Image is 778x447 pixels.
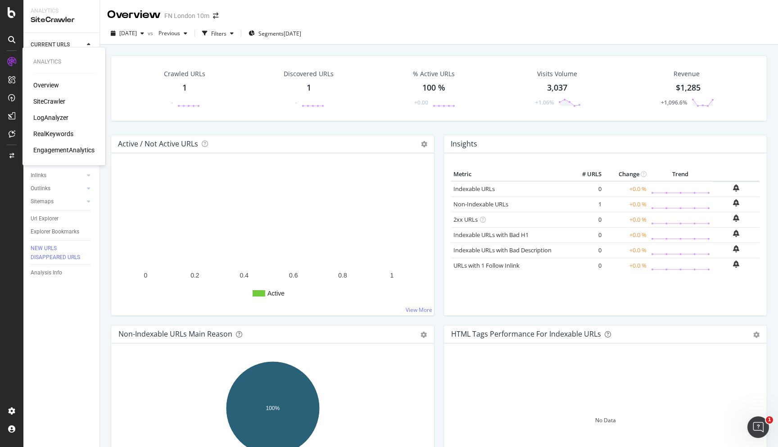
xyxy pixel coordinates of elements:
text: 0.8 [338,272,347,279]
a: View More [406,306,432,314]
i: Options [421,141,427,147]
div: Overview [107,7,161,23]
div: 1 [182,82,187,94]
text: 1 [390,272,394,279]
div: Explorer Bookmarks [31,227,79,237]
td: 1 [568,196,604,212]
span: vs [148,29,155,37]
span: Previous [155,29,180,37]
a: DISAPPEARED URLS [31,253,89,262]
text: Active [267,290,285,297]
text: 0 [144,272,148,279]
text: 0.4 [240,272,249,279]
a: SiteCrawler [33,97,65,106]
a: Indexable URLs with Bad Description [453,246,552,254]
text: 0.2 [190,272,199,279]
td: 0 [568,227,604,242]
span: Segments [258,30,284,37]
div: bell-plus [733,230,739,237]
th: Change [604,168,649,181]
div: Discovered URLs [284,69,334,78]
div: No Data [595,416,616,424]
th: Metric [451,168,568,181]
a: RealKeywords [33,129,73,138]
span: 2025 Aug. 22nd [119,29,137,37]
a: Overview [33,81,59,90]
button: Segments[DATE] [245,26,305,41]
a: Indexable URLs with Bad H1 [453,231,529,239]
iframe: Intercom live chat [747,416,769,438]
div: +1,096.6% [661,99,687,106]
a: CURRENT URLS [31,40,84,50]
div: NEW URLS [31,245,57,252]
a: Analysis Info [31,268,93,278]
div: bell-plus [733,245,739,252]
button: Previous [155,26,191,41]
td: 0 [568,212,604,227]
a: Non-Indexable URLs [453,200,508,208]
td: +0.0 % [604,242,649,258]
td: +0.0 % [604,227,649,242]
div: bell-plus [733,184,739,192]
text: 100% [266,405,280,411]
td: +0.0 % [604,181,649,197]
a: Outlinks [31,184,84,193]
div: gear [421,332,427,338]
div: Visits Volume [537,69,577,78]
div: bell-plus [733,199,739,206]
a: NEW URLS [31,244,66,253]
div: 3,037 [547,82,567,94]
a: Indexable URLs [453,185,495,193]
div: arrow-right-arrow-left [213,13,218,19]
div: Sitemaps [31,197,54,206]
span: 1 [766,416,773,424]
div: DISAPPEARED URLS [31,254,80,261]
td: +0.0 % [604,258,649,273]
a: 2xx URLs [453,215,478,223]
th: Trend [649,168,712,181]
div: - [295,99,297,106]
h4: Insights [451,138,477,150]
div: Url Explorer [31,214,59,223]
text: 0.6 [289,272,298,279]
div: +0.00 [414,99,428,106]
div: Filters [211,30,226,37]
div: [DATE] [284,30,301,37]
div: - [171,99,173,106]
span: $1,285 [676,82,701,93]
td: +0.0 % [604,196,649,212]
div: HTML Tags Performance for Indexable URLs [451,329,601,338]
div: SiteCrawler [31,15,92,25]
div: FN London 10m [164,11,209,20]
button: Filters [199,26,237,41]
td: 0 [568,181,604,197]
div: gear [753,332,760,338]
div: Non-Indexable URLs Main Reason [118,329,232,338]
div: Outlinks [31,184,50,193]
div: bell-plus [733,260,739,268]
button: [DATE] [107,26,148,41]
h4: Active / Not Active URLs [118,138,198,150]
div: Analysis Info [31,268,62,278]
a: Url Explorer [31,214,93,223]
td: 0 [568,242,604,258]
td: 0 [568,258,604,273]
div: bell-plus [733,214,739,222]
div: 1 [307,82,311,94]
a: URLs with 1 Follow Inlink [453,261,520,269]
a: LogAnalyzer [33,113,68,122]
div: % Active URLs [413,69,455,78]
td: +0.0 % [604,212,649,227]
span: Revenue [674,69,700,78]
a: Explorer Bookmarks [31,227,93,237]
th: # URLS [568,168,604,181]
div: CURRENT URLS [31,40,70,50]
div: Inlinks [31,171,46,180]
a: EngagementAnalytics [33,146,95,155]
a: Inlinks [31,171,84,180]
